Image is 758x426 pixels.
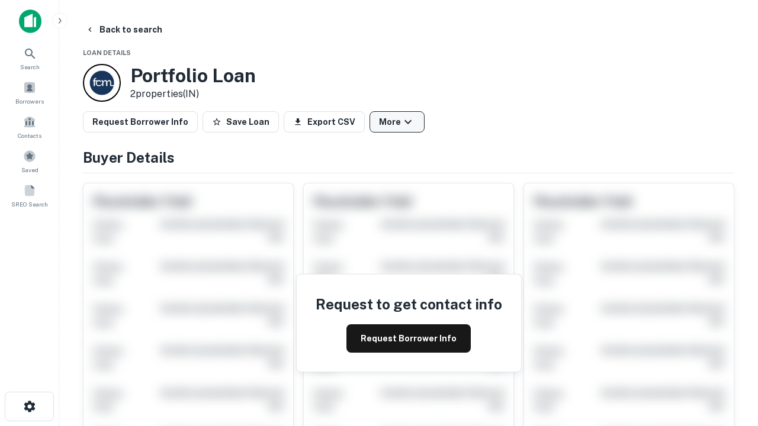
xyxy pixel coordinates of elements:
[284,111,365,133] button: Export CSV
[4,179,56,211] a: SREO Search
[18,131,41,140] span: Contacts
[19,9,41,33] img: capitalize-icon.png
[83,111,198,133] button: Request Borrower Info
[11,199,48,209] span: SREO Search
[81,19,167,40] button: Back to search
[130,64,256,87] h3: Portfolio Loan
[346,324,471,353] button: Request Borrower Info
[203,111,279,133] button: Save Loan
[15,96,44,106] span: Borrowers
[4,42,56,74] a: Search
[4,145,56,177] a: Saved
[21,165,38,175] span: Saved
[83,49,131,56] span: Loan Details
[316,293,502,315] h4: Request to get contact info
[130,87,256,101] p: 2 properties (IN)
[20,62,40,72] span: Search
[83,147,734,168] h4: Buyer Details
[370,111,425,133] button: More
[4,76,56,108] a: Borrowers
[699,293,758,350] iframe: Chat Widget
[4,111,56,143] a: Contacts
